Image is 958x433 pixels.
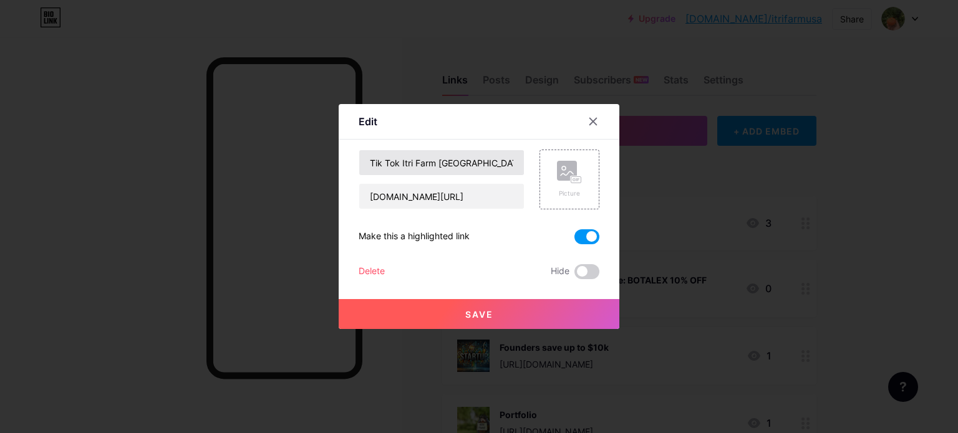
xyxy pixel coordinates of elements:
div: Picture [557,189,582,198]
button: Save [339,299,619,329]
div: Edit [359,114,377,129]
div: Make this a highlighted link [359,229,470,244]
span: Hide [551,264,569,279]
input: URL [359,184,524,209]
span: Save [465,309,493,320]
input: Title [359,150,524,175]
div: Delete [359,264,385,279]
